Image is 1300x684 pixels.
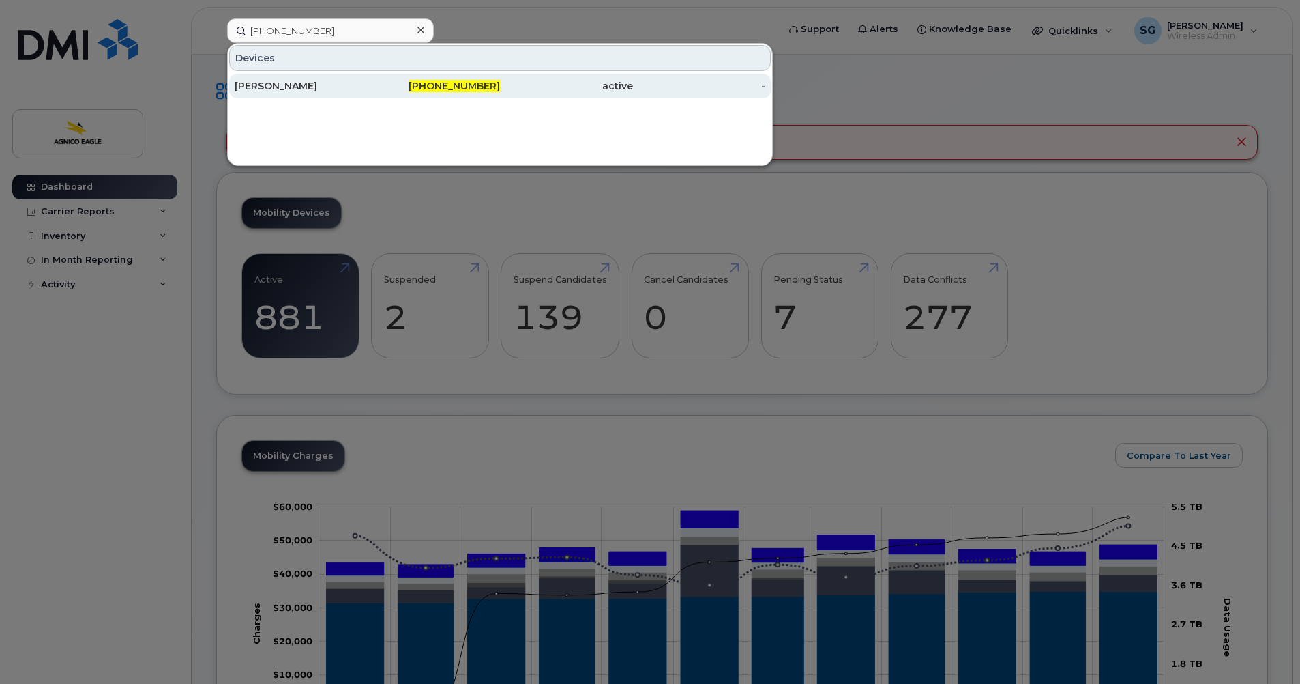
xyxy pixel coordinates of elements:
[633,79,766,93] div: -
[409,80,500,92] span: [PHONE_NUMBER]
[500,79,633,93] div: active
[235,79,368,93] div: [PERSON_NAME]
[229,74,771,98] a: [PERSON_NAME][PHONE_NUMBER]active-
[229,45,771,71] div: Devices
